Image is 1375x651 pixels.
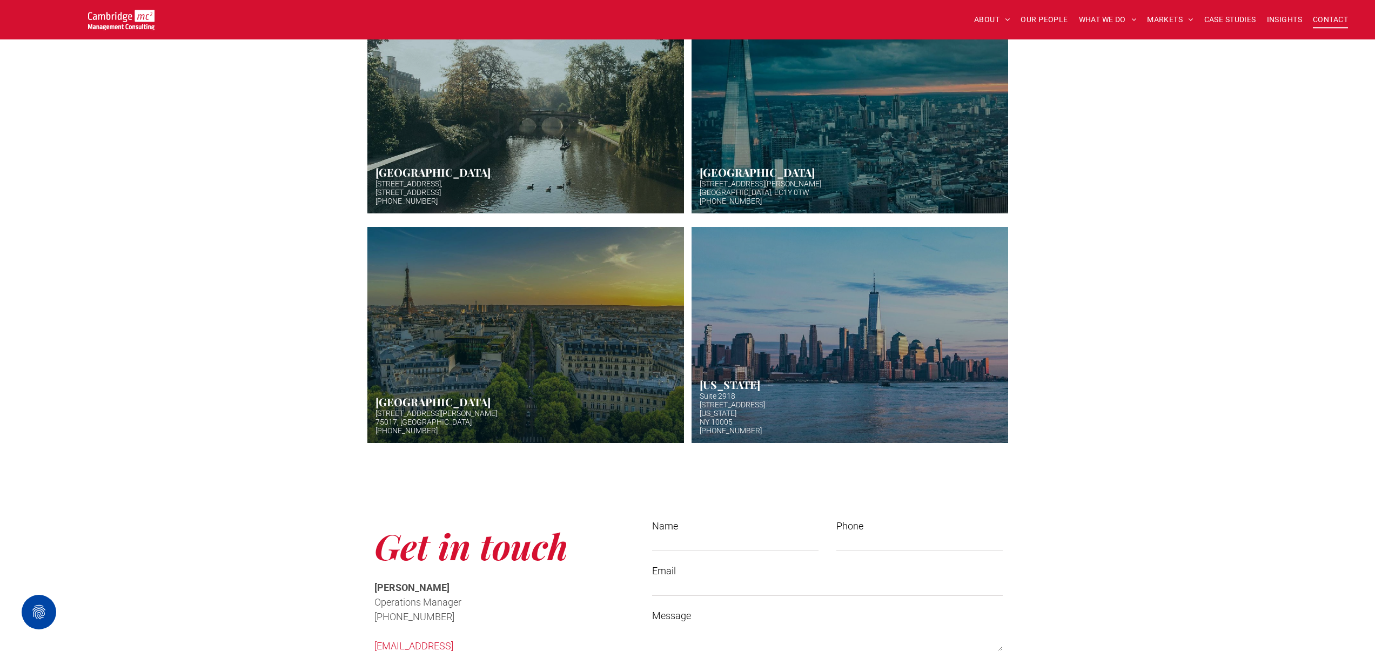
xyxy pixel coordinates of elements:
[88,10,155,30] img: Go to Homepage
[1015,11,1073,28] a: OUR PEOPLE
[652,519,818,533] label: Name
[374,582,450,593] span: [PERSON_NAME]
[692,227,1008,443] a: Aerial photo of New York
[652,563,1002,578] label: Email
[1074,11,1142,28] a: WHAT WE DO
[1142,11,1198,28] a: MARKETS
[652,608,1002,623] label: Message
[1262,11,1307,28] a: INSIGHTS
[374,596,461,608] span: Operations Manager
[969,11,1016,28] a: ABOUT
[88,11,155,23] a: Your Business Transformed | Cambridge Management Consulting
[836,519,1002,533] label: Phone
[1199,11,1262,28] a: CASE STUDIES
[1307,11,1353,28] a: CONTACT
[374,522,568,569] span: Get in touch
[374,611,454,622] span: [PHONE_NUMBER]
[367,227,684,443] a: Night image view of base of Eiffel tower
